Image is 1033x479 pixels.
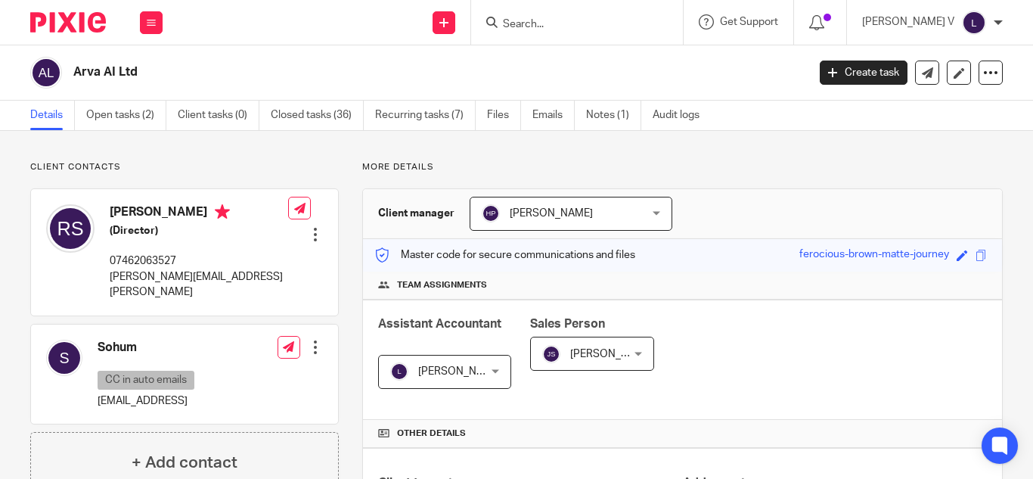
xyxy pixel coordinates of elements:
[46,204,95,253] img: svg%3E
[362,161,1003,173] p: More details
[30,161,339,173] p: Client contacts
[378,318,501,330] span: Assistant Accountant
[271,101,364,130] a: Closed tasks (36)
[586,101,641,130] a: Notes (1)
[98,340,198,356] h4: Sohum
[542,345,560,363] img: svg%3E
[962,11,986,35] img: svg%3E
[110,223,288,238] h5: (Director)
[375,101,476,130] a: Recurring tasks (7)
[482,204,500,222] img: svg%3E
[178,101,259,130] a: Client tasks (0)
[532,101,575,130] a: Emails
[110,204,288,223] h4: [PERSON_NAME]
[530,318,605,330] span: Sales Person
[30,101,75,130] a: Details
[110,253,288,269] p: 07462063527
[132,451,237,474] h4: + Add contact
[30,12,106,33] img: Pixie
[820,61,907,85] a: Create task
[720,17,778,27] span: Get Support
[374,247,635,263] p: Master code for secure communications and files
[799,247,949,264] div: ferocious-brown-matte-journey
[98,371,194,390] p: CC in auto emails
[570,349,653,359] span: [PERSON_NAME]
[397,428,466,440] span: Other details
[501,18,637,32] input: Search
[418,366,510,377] span: [PERSON_NAME] V
[73,64,653,80] h2: Arva AI Ltd
[98,393,198,409] p: [EMAIL_ADDRESS]
[487,101,521,130] a: Files
[510,208,593,219] span: [PERSON_NAME]
[215,204,230,219] i: Primary
[378,206,454,221] h3: Client manager
[390,362,408,381] img: svg%3E
[86,101,166,130] a: Open tasks (2)
[110,269,288,300] p: [PERSON_NAME][EMAIL_ADDRESS][PERSON_NAME]
[862,14,954,30] p: [PERSON_NAME] V
[46,340,82,376] img: svg%3E
[397,279,487,291] span: Team assignments
[653,101,711,130] a: Audit logs
[30,57,62,89] img: svg%3E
